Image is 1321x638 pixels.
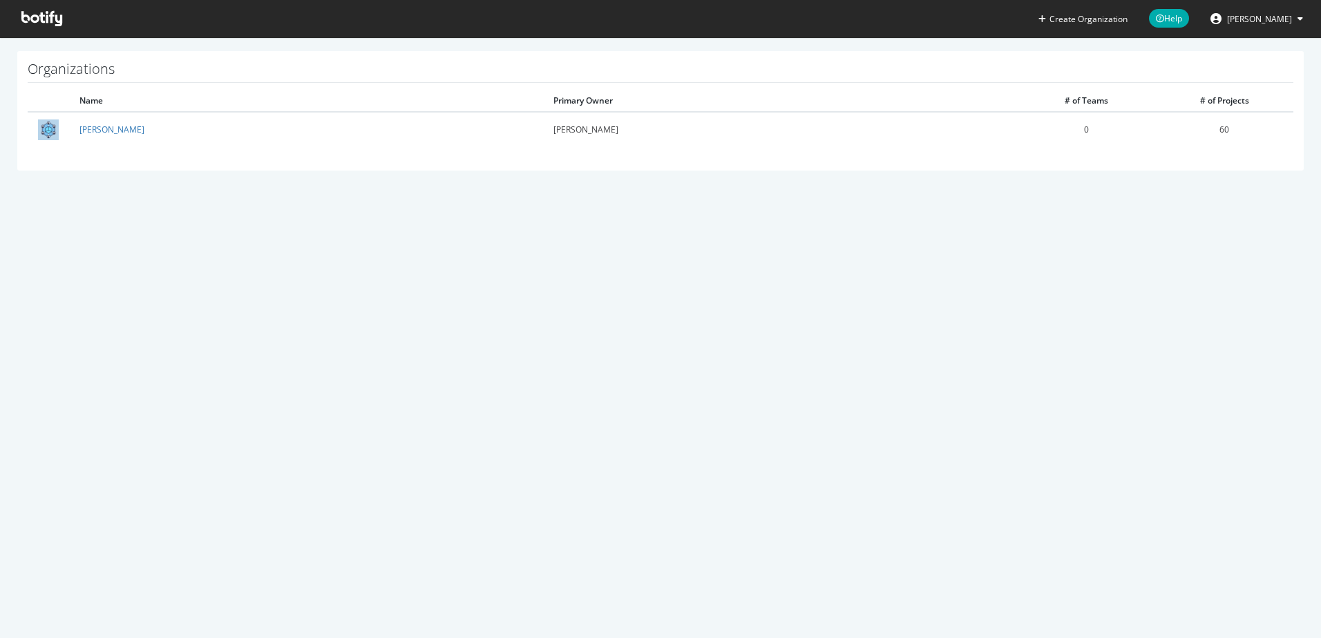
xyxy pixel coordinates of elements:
td: 60 [1155,112,1293,146]
img: CELINE-SEO [38,119,59,140]
th: # of Projects [1155,90,1293,112]
a: [PERSON_NAME] [79,124,144,135]
td: 0 [1017,112,1155,146]
span: Help [1149,9,1189,28]
td: [PERSON_NAME] [543,112,1017,146]
button: [PERSON_NAME] [1199,8,1314,30]
th: Primary Owner [543,90,1017,112]
button: Create Organization [1038,12,1128,26]
span: Julien Cloet [1227,13,1292,25]
th: Name [69,90,543,112]
th: # of Teams [1017,90,1155,112]
h1: Organizations [28,61,1293,83]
